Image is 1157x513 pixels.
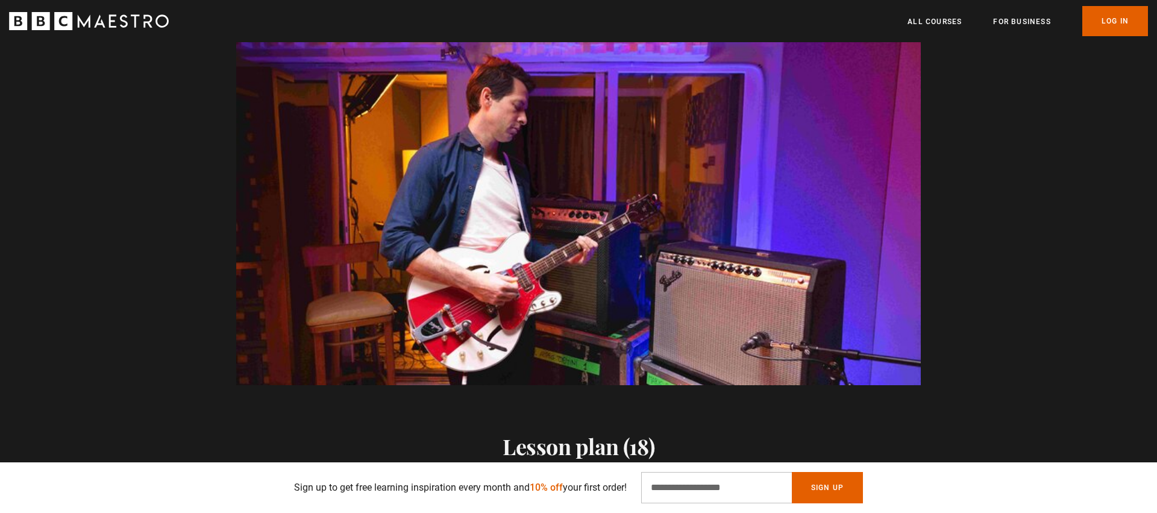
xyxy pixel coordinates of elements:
[530,482,563,493] span: 10% off
[792,472,863,503] button: Sign Up
[345,433,812,459] h2: Lesson plan (18)
[9,12,169,30] svg: BBC Maestro
[294,480,627,495] p: Sign up to get free learning inspiration every month and your first order!
[908,6,1148,36] nav: Primary
[908,16,962,28] a: All Courses
[993,16,1050,28] a: For business
[1082,6,1148,36] a: Log In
